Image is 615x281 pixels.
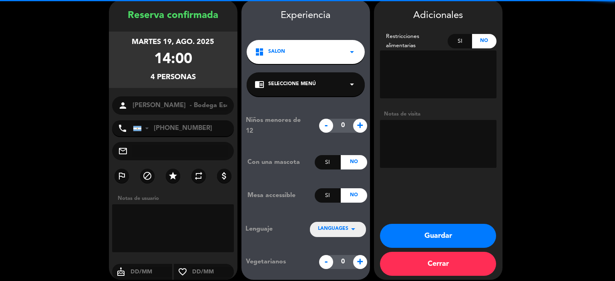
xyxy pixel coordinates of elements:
[315,188,341,203] div: Si
[118,146,128,156] i: mail_outline
[348,224,358,234] i: arrow_drop_down
[472,34,496,48] div: No
[191,267,234,277] input: DD/MM
[268,48,285,56] span: SALON
[347,80,357,89] i: arrow_drop_down
[219,171,229,181] i: attach_money
[132,36,214,48] div: martes 19, ago. 2025
[130,267,173,277] input: DD/MM
[133,121,152,136] div: Argentina: +54
[241,190,315,201] div: Mesa accessible
[118,124,127,133] i: phone
[174,267,191,277] i: favorite_border
[245,224,297,234] div: Lenguaje
[240,257,315,267] div: Vegetarianos
[194,171,203,181] i: repeat
[380,8,496,24] div: Adicionales
[143,171,152,181] i: block
[151,72,196,83] div: 4 personas
[380,32,448,50] div: Restricciones alimentarias
[347,47,357,57] i: arrow_drop_down
[315,155,341,169] div: Si
[168,171,178,181] i: star
[268,80,316,88] span: Seleccione Menú
[117,171,127,181] i: outlined_flag
[114,194,237,203] div: Notas de usuario
[353,255,367,269] span: +
[380,224,496,248] button: Guardar
[118,101,128,110] i: person
[255,80,264,89] i: chrome_reader_mode
[319,255,333,269] span: -
[353,119,367,133] span: +
[318,225,348,233] span: LANGUAGES
[241,8,370,24] div: Experiencia
[109,8,237,24] div: Reserva confirmada
[154,48,192,72] div: 14:00
[255,47,264,57] i: dashboard
[241,157,315,167] div: Con una mascota
[341,155,367,169] div: No
[448,34,472,48] div: Si
[380,110,496,118] div: Notas de visita
[380,252,496,276] button: Cerrar
[319,119,333,133] span: -
[112,267,130,277] i: cake
[341,188,367,203] div: No
[240,115,315,136] div: Niños menores de 12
